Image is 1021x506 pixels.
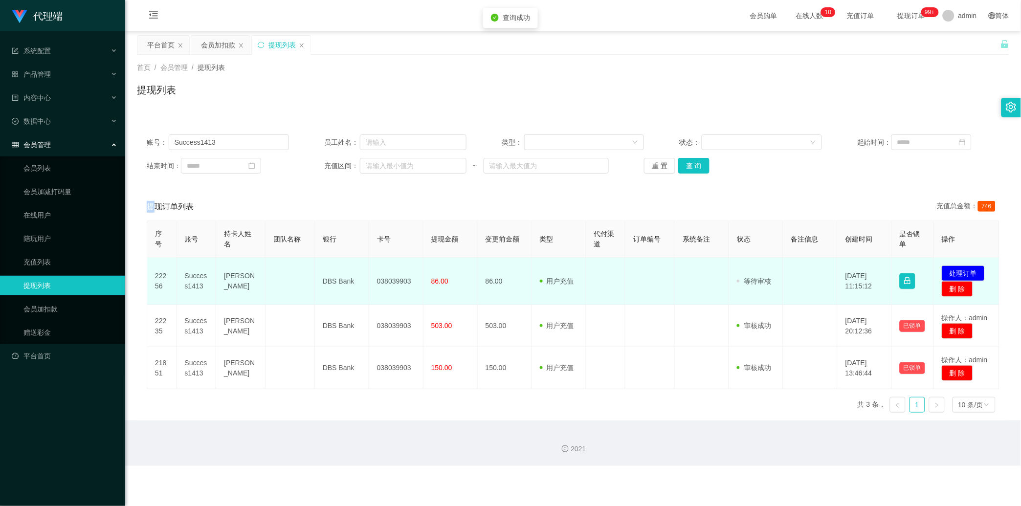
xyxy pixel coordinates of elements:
span: 数据中心 [12,117,51,125]
i: 图标: close [178,43,183,48]
button: 重 置 [644,158,675,174]
a: 1 [910,397,925,412]
i: 图标: close [238,43,244,48]
i: 图标: setting [1006,102,1017,112]
td: DBS Bank [315,258,369,305]
span: 提现订单列表 [147,201,194,213]
span: 创建时间 [845,235,873,243]
i: 图标: profile [12,94,19,101]
span: 提现订单 [893,12,930,19]
i: 图标: down [810,139,816,146]
span: 备注信息 [791,235,819,243]
td: Success1413 [177,347,217,389]
i: 图标: menu-fold [137,0,170,32]
td: [PERSON_NAME] [216,347,266,389]
span: ~ [466,161,484,171]
span: 团队名称 [273,235,301,243]
i: 图标: left [895,402,901,408]
span: 提现金额 [431,235,459,243]
li: 共 3 条， [858,397,886,413]
span: 订单编号 [633,235,661,243]
span: / [155,64,156,71]
td: DBS Bank [315,347,369,389]
a: 在线用户 [23,205,117,225]
span: 提现列表 [198,64,225,71]
td: 22235 [147,305,177,347]
span: 起始时间： [857,137,891,148]
span: 充值订单 [842,12,879,19]
button: 删 除 [942,281,973,297]
i: 图标: table [12,141,19,148]
span: 变更前金额 [486,235,520,243]
h1: 提现列表 [137,83,176,97]
span: 产品管理 [12,70,51,78]
span: 系统配置 [12,47,51,55]
span: 操作人：admin [942,356,988,364]
p: 1 [825,7,828,17]
span: 状态 [737,235,751,243]
span: 持卡人姓名 [224,230,251,248]
span: 会员管理 [12,141,51,149]
li: 上一页 [890,397,906,413]
i: 图标: check-circle-o [12,118,19,125]
h1: 代理端 [33,0,63,32]
span: 首页 [137,64,151,71]
td: 503.00 [478,305,532,347]
span: 类型： [502,137,525,148]
i: 图标: calendar [959,139,966,146]
i: 图标: right [934,402,940,408]
td: 038039903 [369,305,423,347]
a: 会员加减打码量 [23,182,117,201]
td: Success1413 [177,305,217,347]
span: 操作人：admin [942,314,988,322]
li: 下一页 [929,397,945,413]
span: 账号 [185,235,199,243]
span: 审核成功 [737,364,771,372]
i: 图标: form [12,47,19,54]
span: 类型 [540,235,554,243]
div: 平台首页 [147,36,175,54]
td: 22256 [147,258,177,305]
input: 请输入最小值为 [360,158,466,174]
a: 图标: dashboard平台首页 [12,346,117,366]
span: 卡号 [377,235,391,243]
td: [DATE] 13:46:44 [838,347,892,389]
span: 在线人数 [791,12,828,19]
img: logo.9652507e.png [12,10,27,23]
i: 图标: copyright [562,445,569,452]
a: 会员列表 [23,158,117,178]
span: 等待审核 [737,277,771,285]
a: 充值列表 [23,252,117,272]
div: 2021 [133,444,1013,454]
div: 10 条/页 [958,397,983,412]
span: 内容中心 [12,94,51,102]
span: 银行 [323,235,336,243]
td: 150.00 [478,347,532,389]
i: icon: check-circle [491,14,499,22]
span: 充值区间： [324,161,360,171]
span: 代付渠道 [594,230,615,248]
span: 状态： [680,137,702,148]
a: 提现列表 [23,276,117,295]
a: 会员加扣款 [23,299,117,319]
span: 746 [978,201,996,212]
span: 会员管理 [160,64,188,71]
td: 86.00 [478,258,532,305]
button: 删 除 [942,323,973,339]
button: 处理订单 [942,265,985,281]
span: 150.00 [431,364,452,372]
i: 图标: down [632,139,638,146]
li: 1 [910,397,925,413]
i: 图标: calendar [248,162,255,169]
span: 审核成功 [737,322,771,330]
a: 代理端 [12,12,63,20]
input: 请输入最大值为 [484,158,609,174]
span: 用户充值 [540,322,574,330]
td: [PERSON_NAME] [216,258,266,305]
i: 图标: sync [258,42,265,48]
span: 是否锁单 [900,230,920,248]
span: 查询成功 [503,14,530,22]
span: 系统备注 [683,235,710,243]
span: 操作 [942,235,955,243]
button: 删 除 [942,365,973,381]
